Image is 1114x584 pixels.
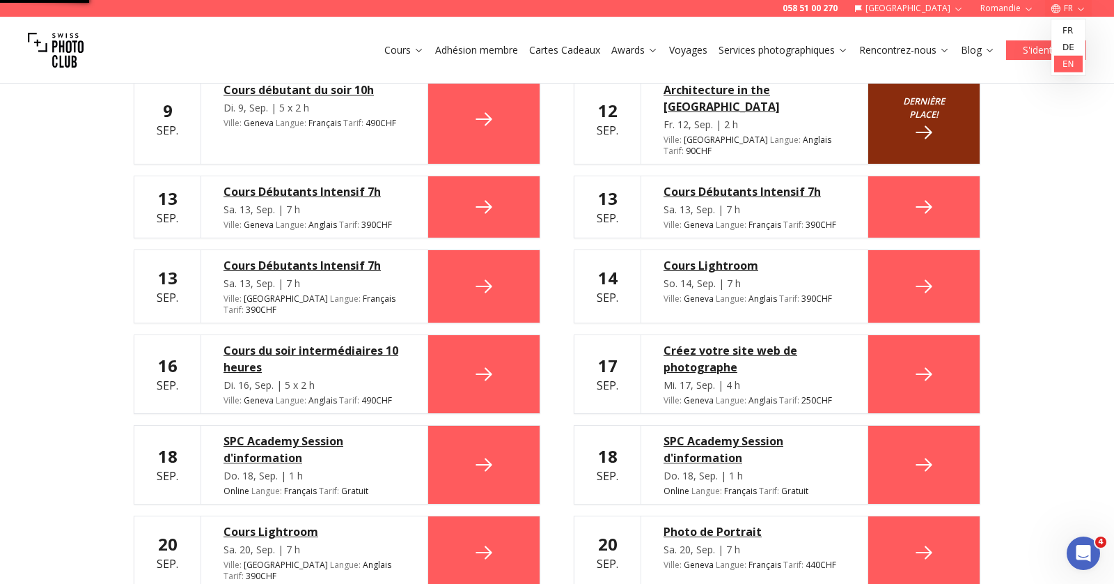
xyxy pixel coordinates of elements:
a: Voyages [669,43,707,57]
span: Langue : [770,134,801,146]
a: Blog [961,43,995,57]
span: Anglais [748,293,777,305]
div: Geneva 490 CHF [223,118,405,129]
div: [GEOGRAPHIC_DATA] 390 CHF [223,293,405,316]
a: Photo de Portrait [664,523,845,540]
button: Awards [606,40,664,60]
span: Ville : [664,559,682,571]
div: Sep. [597,187,618,226]
button: Adhésion membre [430,40,524,60]
div: Geneva 250 CHF [664,395,845,406]
span: Ville : [664,219,682,231]
div: Mi. 17, Sep. | 4 h [664,378,845,392]
b: 18 [598,445,618,468]
a: Cours Débutants Intensif 7h [223,183,405,200]
a: Services photographiques [719,43,848,57]
a: 058 51 00 270 [783,3,838,14]
div: Sep. [597,100,618,139]
span: Langue : [330,559,361,571]
div: Sep. [597,533,618,572]
span: Ville : [223,293,242,305]
span: Français [308,118,341,129]
b: 9 [163,99,173,122]
span: Langue : [716,219,746,231]
span: Ville : [664,134,682,146]
button: Blog [955,40,1001,60]
span: Français [363,293,395,305]
span: Tarif : [343,117,363,129]
b: 13 [158,187,178,210]
div: Sa. 20, Sep. | 7 h [223,543,405,557]
span: Ville : [223,394,242,406]
div: Sep. [157,445,178,484]
b: 20 [598,532,618,555]
div: Di. 9, Sep. | 5 x 2 h [223,101,405,115]
span: Tarif : [319,485,339,497]
div: Cours Lightroom [223,523,405,540]
div: Do. 18, Sep. | 1 h [664,469,845,483]
div: Geneva 390 CHF [664,293,845,305]
span: Ville : [223,559,242,571]
span: Tarif : [779,293,799,305]
div: Cours Débutants Intensif 7h [223,257,405,274]
button: Cartes Cadeaux [524,40,606,60]
button: Rencontrez-nous [854,40,955,60]
div: Geneva 390 CHF [664,220,845,231]
img: Swiss photo club [28,22,84,78]
span: Langue : [276,219,306,231]
button: Cours [379,40,430,60]
a: Cours du soir intermédiaires 10 heures [223,342,405,376]
div: Geneva 440 CHF [664,560,845,571]
span: Ville : [223,219,242,231]
span: Français [284,486,317,497]
button: Services photographiques [713,40,854,60]
span: Anglais [308,220,337,231]
div: Sep. [157,100,178,139]
span: Tarif : [339,219,359,231]
div: Online Gratuit [664,486,845,497]
a: fr [1054,22,1083,39]
a: Cartes Cadeaux [529,43,600,57]
span: Ville : [664,394,682,406]
div: Sa. 13, Sep. | 7 h [223,277,405,291]
div: Sa. 20, Sep. | 7 h [664,543,845,557]
div: [GEOGRAPHIC_DATA] 90 CHF [664,135,845,157]
a: Cours Débutants Intensif 7h [664,183,845,200]
span: Tarif : [759,485,779,497]
span: Tarif : [664,145,684,157]
span: Anglais [363,560,391,571]
div: Di. 16, Sep. | 5 x 2 h [223,378,405,392]
a: Rencontrez-nous [859,43,950,57]
div: Fr. 12, Sep. | 2 h [664,118,845,132]
div: Sep. [597,267,618,306]
div: Sep. [597,445,618,484]
iframe: Intercom live chat [1067,537,1100,570]
span: Tarif : [223,570,244,582]
span: Français [724,486,757,497]
div: Do. 18, Sep. | 1 h [223,469,405,483]
span: Ville : [664,293,682,305]
b: 13 [158,266,178,289]
div: FR [1051,20,1085,75]
div: Sep. [157,355,178,394]
b: 17 [598,354,618,377]
a: Créez votre site web de photographe [664,342,845,376]
span: Langue : [716,394,746,406]
button: S'identifier [1006,40,1086,60]
div: Sep. [597,355,618,394]
div: SPC Academy Session d'information [223,433,405,466]
a: Cours débutant du soir 10h [223,82,405,98]
small: Dernière place! [891,95,957,121]
div: Sa. 13, Sep. | 7 h [664,203,845,217]
button: Voyages [664,40,713,60]
b: 20 [158,532,178,555]
a: Architecture in the [GEOGRAPHIC_DATA] [664,82,845,115]
a: de [1054,39,1083,56]
span: Langue : [251,485,282,497]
